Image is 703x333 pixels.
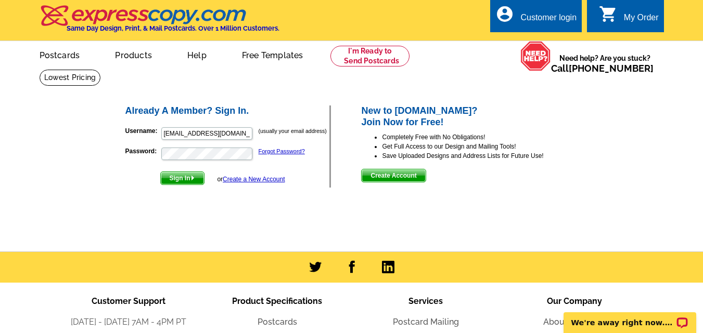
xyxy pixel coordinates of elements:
a: Products [98,42,169,66]
a: Postcards [258,317,297,327]
h4: Same Day Design, Print, & Mail Postcards. Over 1 Million Customers. [67,24,279,32]
a: [PHONE_NUMBER] [569,63,654,74]
div: My Order [624,13,659,28]
h2: New to [DOMAIN_NAME]? Join Now for Free! [361,105,579,128]
a: Same Day Design, Print, & Mail Postcards. Over 1 Million Customers. [40,12,279,32]
label: Username: [125,126,160,136]
span: Sign In [161,172,204,184]
h2: Already A Member? Sign In. [125,105,330,117]
div: or [217,175,285,184]
li: Save Uploaded Designs and Address Lists for Future Use! [382,151,579,161]
img: button-next-arrow-white.png [190,176,195,180]
a: account_circle Customer login [495,11,577,24]
li: Get Full Access to our Design and Mailing Tools! [382,142,579,151]
span: Call [551,63,654,74]
iframe: LiveChat chat widget [557,300,703,333]
a: Help [171,42,223,66]
span: Need help? Are you stuck? [551,53,659,74]
span: Services [408,296,443,306]
span: Create Account [362,169,425,182]
i: shopping_cart [599,5,618,23]
label: Password: [125,146,160,156]
a: shopping_cart My Order [599,11,659,24]
small: (usually your email address) [259,128,327,134]
a: About the Team [543,317,606,327]
a: Postcard Mailing [393,317,459,327]
li: [DATE] - [DATE] 7AM - 4PM PT [54,316,203,328]
i: account_circle [495,5,514,23]
span: Customer Support [92,296,165,306]
a: Create a New Account [223,176,285,183]
button: Sign In [160,171,204,185]
a: Free Templates [225,42,320,66]
div: Customer login [520,13,577,28]
span: Our Company [547,296,602,306]
li: Completely Free with No Obligations! [382,132,579,142]
a: Postcards [23,42,97,66]
img: help [520,41,551,71]
span: Product Specifications [232,296,322,306]
a: Forgot Password? [259,148,305,154]
button: Create Account [361,169,426,182]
